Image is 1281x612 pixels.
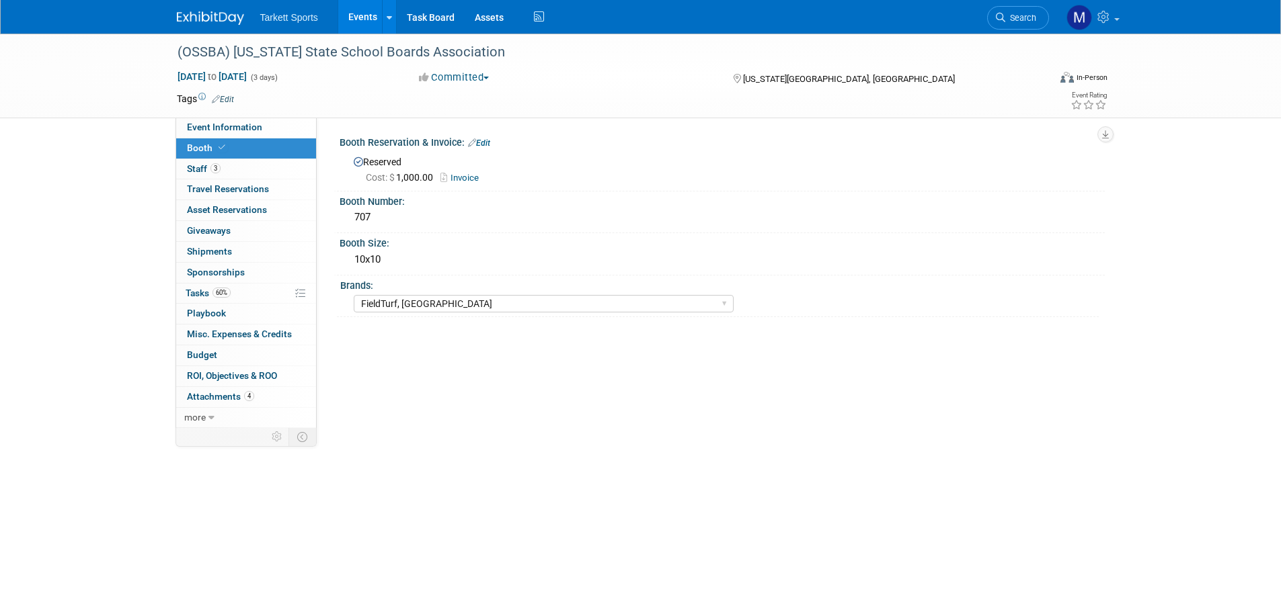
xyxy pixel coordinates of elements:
[340,275,1099,292] div: Brands:
[266,428,289,445] td: Personalize Event Tab Strip
[184,412,206,423] span: more
[219,144,225,151] i: Booth reservation complete
[187,225,231,236] span: Giveaways
[187,122,262,132] span: Event Information
[249,73,278,82] span: (3 days)
[212,95,234,104] a: Edit
[187,370,277,381] span: ROI, Objectives & ROO
[206,71,219,82] span: to
[176,345,316,365] a: Budget
[176,408,316,428] a: more
[176,242,316,262] a: Shipments
[340,233,1105,250] div: Booth Size:
[987,6,1049,30] a: Search
[366,172,438,183] span: 1,000.00
[187,204,267,215] span: Asset Reservations
[187,163,221,174] span: Staff
[176,304,316,324] a: Playbook
[340,191,1105,208] div: Booth Number:
[176,159,316,179] a: Staff3
[244,391,254,401] span: 4
[176,387,316,407] a: Attachments4
[350,207,1095,228] div: 707
[177,71,247,83] span: [DATE] [DATE]
[440,173,486,183] a: Invoice
[187,142,228,153] span: Booth
[176,263,316,283] a: Sponsorships
[187,183,269,194] span: Travel Reservations
[176,283,316,304] a: Tasks60%
[350,249,1095,270] div: 10x10
[350,152,1095,185] div: Reserved
[176,138,316,159] a: Booth
[187,308,226,318] span: Playbook
[177,92,234,105] td: Tags
[366,172,396,183] span: Cost: $
[1005,13,1036,23] span: Search
[176,179,316,200] a: Travel Reservations
[970,70,1108,90] div: Event Format
[1076,73,1108,83] div: In-Person
[1060,72,1074,83] img: Format-Inperson.png
[743,74,955,84] span: [US_STATE][GEOGRAPHIC_DATA], [GEOGRAPHIC_DATA]
[340,132,1105,150] div: Booth Reservation & Invoice:
[288,428,316,445] td: Toggle Event Tabs
[1066,5,1092,30] img: Mathieu Martel
[176,221,316,241] a: Giveaways
[187,246,232,257] span: Shipments
[186,288,231,298] span: Tasks
[187,329,292,339] span: Misc. Expenses & Credits
[187,391,254,402] span: Attachments
[176,324,316,345] a: Misc. Expenses & Credits
[187,267,245,277] span: Sponsorships
[1071,92,1107,99] div: Event Rating
[177,11,244,25] img: ExhibitDay
[468,138,490,148] a: Edit
[210,163,221,173] span: 3
[176,118,316,138] a: Event Information
[212,288,231,298] span: 60%
[176,200,316,220] a: Asset Reservations
[176,366,316,386] a: ROI, Objectives & ROO
[173,40,1029,64] div: (OSSBA) [US_STATE] State School Boards Association
[260,12,318,23] span: Tarkett Sports
[414,71,494,85] button: Committed
[187,349,217,360] span: Budget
